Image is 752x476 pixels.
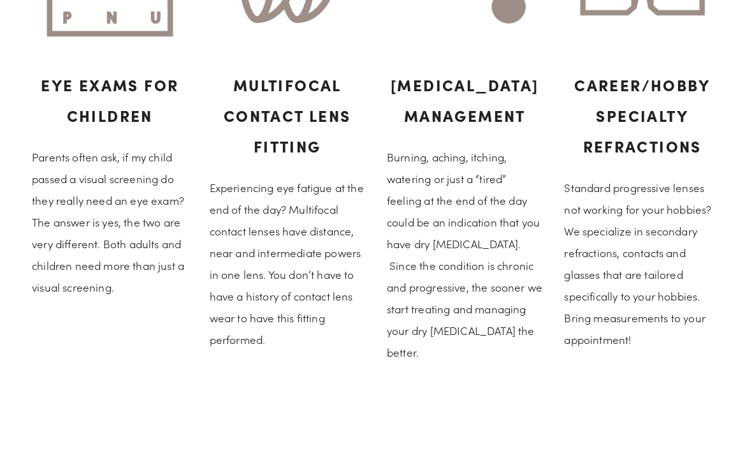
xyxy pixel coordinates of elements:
[387,70,542,131] h3: [MEDICAL_DATA] Management
[32,147,188,299] p: Parents often ask, if my child passed a visual screening do they really need an eye exam? The ans...
[210,177,365,351] p: Experiencing eye fatigue at the end of the day? Multifocal contact lenses have distance, near and...
[564,177,719,351] p: Standard progressive lenses not working for your hobbies? We specialize in secondary refractions,...
[32,70,188,131] h3: Eye Exams for Children
[564,70,719,162] h3: Career/Hobby Specialty Refractions
[387,147,542,364] p: Burning, aching, itching, watering or just a “tired” feeling at the end of the day could be an in...
[210,70,365,162] h3: Multifocal Contact Lens Fitting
